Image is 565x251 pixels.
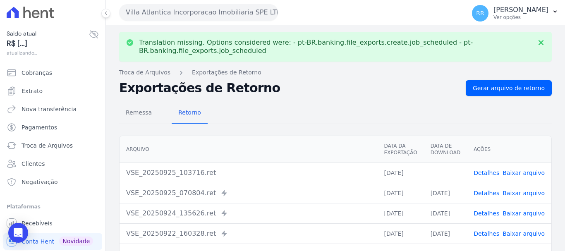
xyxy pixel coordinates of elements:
a: Baixar arquivo [503,190,545,196]
a: Recebíveis [3,215,102,232]
a: Pagamentos [3,119,102,136]
a: Conta Hent Novidade [3,233,102,250]
a: Extrato [3,83,102,99]
th: Ações [467,136,551,163]
td: [DATE] [377,203,424,223]
div: VSE_20250922_160328.ret [126,229,371,239]
span: Extrato [22,87,43,95]
p: Translation missing. Options considered were: - pt-BR.banking.file_exports.create.job_scheduled -... [139,38,532,55]
td: [DATE] [424,223,467,244]
span: Retorno [173,104,206,121]
span: Clientes [22,160,45,168]
td: [DATE] [377,183,424,203]
a: Baixar arquivo [503,230,545,237]
p: Ver opções [493,14,548,21]
span: Conta Hent [22,237,54,246]
button: RR [PERSON_NAME] Ver opções [465,2,565,25]
span: Saldo atual [7,29,89,38]
a: Cobranças [3,65,102,81]
span: Troca de Arquivos [22,141,73,150]
div: VSE_20250925_103716.ret [126,168,371,178]
span: Recebíveis [22,219,53,227]
div: Plataformas [7,202,99,212]
span: RR [476,10,484,16]
div: VSE_20250924_135626.ret [126,208,371,218]
a: Remessa [119,103,158,124]
span: Cobranças [22,69,52,77]
a: Detalhes [474,230,499,237]
div: Open Intercom Messenger [8,223,28,243]
span: Novidade [59,237,93,246]
span: Remessa [121,104,157,121]
a: Clientes [3,155,102,172]
span: Gerar arquivo de retorno [473,84,545,92]
a: Exportações de Retorno [192,68,261,77]
td: [DATE] [424,203,467,223]
span: atualizando... [7,49,89,57]
a: Baixar arquivo [503,210,545,217]
a: Retorno [172,103,208,124]
span: R$ [...] [7,38,89,49]
a: Detalhes [474,210,499,217]
a: Baixar arquivo [503,170,545,176]
a: Troca de Arquivos [119,68,170,77]
a: Detalhes [474,170,499,176]
a: Gerar arquivo de retorno [466,80,552,96]
a: Nova transferência [3,101,102,117]
h2: Exportações de Retorno [119,82,459,94]
td: [DATE] [377,223,424,244]
td: [DATE] [424,183,467,203]
div: VSE_20250925_070804.ret [126,188,371,198]
th: Data da Exportação [377,136,424,163]
span: Pagamentos [22,123,57,131]
th: Data de Download [424,136,467,163]
a: Troca de Arquivos [3,137,102,154]
span: Negativação [22,178,58,186]
th: Arquivo [120,136,377,163]
p: [PERSON_NAME] [493,6,548,14]
nav: Breadcrumb [119,68,552,77]
a: Negativação [3,174,102,190]
span: Nova transferência [22,105,77,113]
button: Villa Atlantica Incorporacao Imobiliaria SPE LTDA [119,4,278,21]
a: Detalhes [474,190,499,196]
td: [DATE] [377,163,424,183]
